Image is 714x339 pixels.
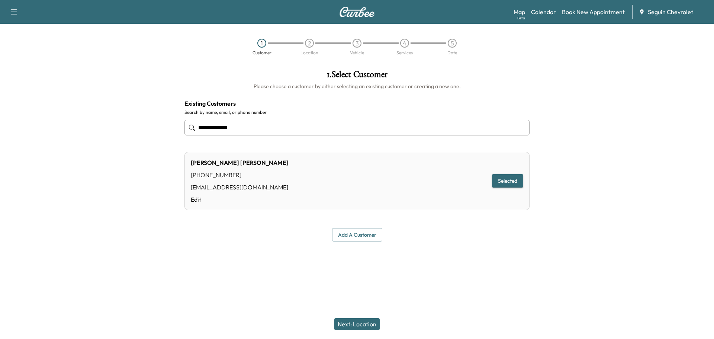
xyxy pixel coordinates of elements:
div: Date [447,51,457,55]
div: Services [396,51,413,55]
div: Vehicle [350,51,364,55]
span: Seguin Chevrolet [648,7,693,16]
a: MapBeta [514,7,525,16]
button: Selected [492,174,523,188]
div: [PERSON_NAME] [PERSON_NAME] [191,158,289,167]
img: Curbee Logo [339,7,375,17]
h4: Existing Customers [184,99,530,108]
button: Add a customer [332,228,382,242]
div: 3 [353,39,361,48]
h1: 1 . Select Customer [184,70,530,83]
div: 2 [305,39,314,48]
div: Customer [253,51,271,55]
a: Calendar [531,7,556,16]
div: 4 [400,39,409,48]
a: Edit [191,195,289,204]
div: [EMAIL_ADDRESS][DOMAIN_NAME] [191,183,289,192]
h6: Please choose a customer by either selecting an existing customer or creating a new one. [184,83,530,90]
div: Beta [517,15,525,21]
a: Book New Appointment [562,7,625,16]
div: Location [300,51,318,55]
div: 1 [257,39,266,48]
button: Next: Location [334,318,380,330]
label: Search by name, email, or phone number [184,109,530,115]
div: [PHONE_NUMBER] [191,170,289,179]
div: 5 [448,39,457,48]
